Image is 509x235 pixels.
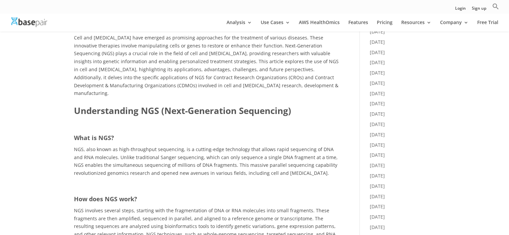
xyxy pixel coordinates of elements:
a: [DATE] [370,39,385,45]
a: [DATE] [370,111,385,117]
a: [DATE] [370,59,385,66]
a: [DATE] [370,28,385,35]
a: [DATE] [370,203,385,210]
span: Cell and [MEDICAL_DATA] have emerged as promising approaches for the treatment of various disease... [74,34,339,97]
a: [DATE] [370,193,385,200]
iframe: Drift Widget Chat Controller [381,187,501,227]
a: [DATE] [370,172,385,179]
a: Use Cases [261,20,290,31]
b: How does NGS work? [74,195,137,203]
a: Analysis [227,20,252,31]
a: [DATE] [370,80,385,86]
span: NGS, also known as high-throughput sequencing, is a cutting-edge technology that allows rapid seq... [74,146,338,176]
b: Understanding NGS (Next-Generation Sequencing) [74,105,291,117]
a: [DATE] [370,183,385,189]
a: Resources [401,20,431,31]
a: [DATE] [370,90,385,97]
a: Features [348,20,368,31]
a: [DATE] [370,131,385,138]
a: [DATE] [370,70,385,76]
a: AWS HealthOmics [299,20,340,31]
svg: Search [492,3,499,10]
img: Basepair [11,17,47,27]
a: [DATE] [370,162,385,168]
a: [DATE] [370,142,385,148]
a: Company [440,20,469,31]
b: What is NGS? [74,134,114,142]
a: Login [455,6,466,13]
a: [DATE] [370,121,385,127]
a: [DATE] [370,49,385,55]
a: [DATE] [370,224,385,230]
a: [DATE] [370,100,385,107]
a: Sign up [472,6,486,13]
a: Free Trial [477,20,498,31]
a: Pricing [377,20,393,31]
a: Search Icon Link [492,3,499,13]
a: [DATE] [370,152,385,158]
a: [DATE] [370,214,385,220]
